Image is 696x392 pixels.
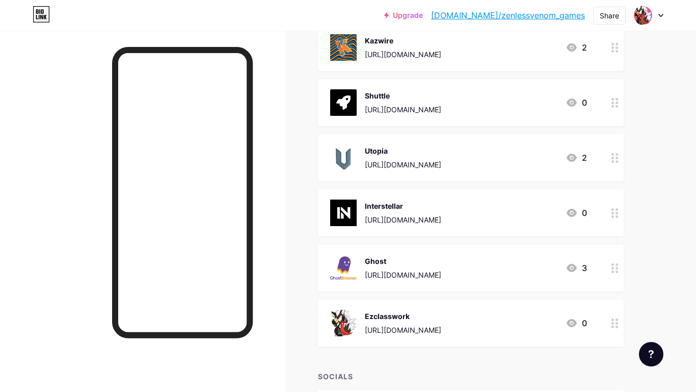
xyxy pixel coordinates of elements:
div: Utopia [365,145,441,156]
a: Upgrade [384,11,423,19]
div: Interstellar [365,201,441,211]
div: Ezclasswork [365,311,441,322]
img: Ghost [330,255,357,281]
div: [URL][DOMAIN_NAME] [365,104,441,115]
div: Share [600,10,619,21]
div: 2 [566,41,587,54]
img: Ezclasswork [330,310,357,336]
div: [URL][DOMAIN_NAME] [365,214,441,225]
div: Shuttle [365,90,441,101]
img: Utopia [330,144,357,171]
div: [URL][DOMAIN_NAME] [365,159,441,170]
img: aztechcorpation [633,6,653,25]
img: Shuttle [330,89,357,116]
div: 0 [566,96,587,109]
div: Kazwire [365,35,441,46]
div: Ghost [365,256,441,266]
div: 0 [566,207,587,219]
div: 2 [566,152,587,164]
div: [URL][DOMAIN_NAME] [365,269,441,280]
div: SOCIALS [318,371,624,382]
a: [DOMAIN_NAME]/zenlessvenom_games [431,9,585,21]
div: 3 [566,262,587,274]
img: Interstellar [330,200,357,226]
div: 0 [566,317,587,329]
div: [URL][DOMAIN_NAME] [365,49,441,60]
div: [URL][DOMAIN_NAME] [365,325,441,335]
img: Kazwire [330,34,357,61]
